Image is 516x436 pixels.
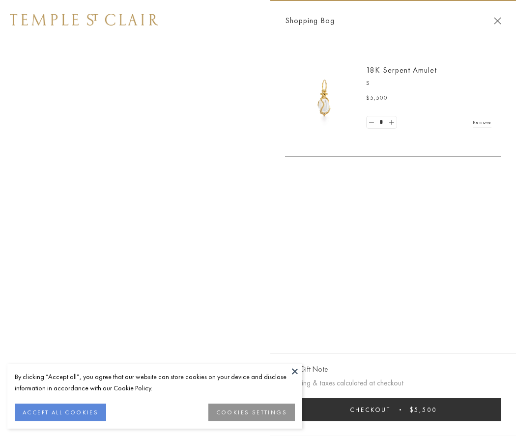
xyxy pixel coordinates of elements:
[367,116,376,129] a: Set quantity to 0
[285,398,501,421] button: Checkout $5,500
[386,116,396,129] a: Set quantity to 2
[285,363,328,376] button: Add Gift Note
[285,14,335,27] span: Shopping Bag
[494,17,501,25] button: Close Shopping Bag
[208,404,295,421] button: COOKIES SETTINGS
[15,404,106,421] button: ACCEPT ALL COOKIES
[473,117,491,128] a: Remove
[366,65,437,75] a: 18K Serpent Amulet
[10,14,158,26] img: Temple St. Clair
[295,69,354,128] img: P51836-E11SERPPV
[410,406,437,414] span: $5,500
[350,406,391,414] span: Checkout
[366,93,388,103] span: $5,500
[15,371,295,394] div: By clicking “Accept all”, you agree that our website can store cookies on your device and disclos...
[285,377,501,389] p: Shipping & taxes calculated at checkout
[366,79,491,88] p: S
